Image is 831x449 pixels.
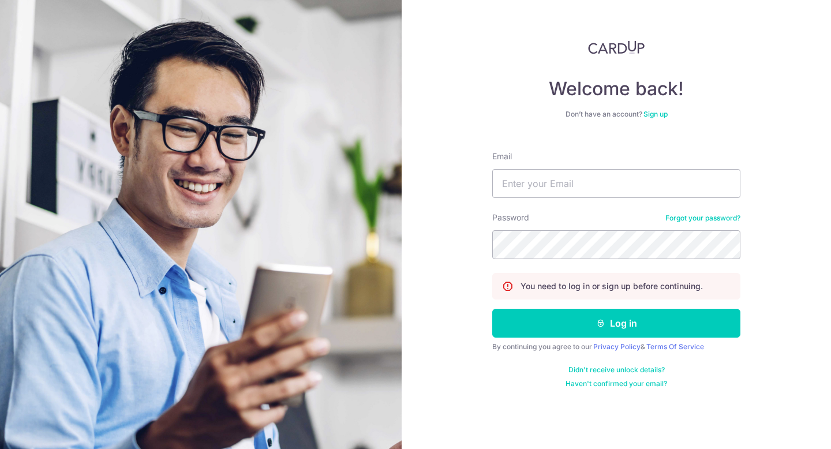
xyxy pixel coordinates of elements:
[665,214,740,223] a: Forgot your password?
[492,169,740,198] input: Enter your Email
[492,77,740,100] h4: Welcome back!
[646,342,704,351] a: Terms Of Service
[492,309,740,338] button: Log in
[492,151,512,162] label: Email
[566,379,667,388] a: Haven't confirmed your email?
[643,110,668,118] a: Sign up
[492,110,740,119] div: Don’t have an account?
[568,365,665,375] a: Didn't receive unlock details?
[492,342,740,351] div: By continuing you agree to our &
[521,280,703,292] p: You need to log in or sign up before continuing.
[588,40,645,54] img: CardUp Logo
[492,212,529,223] label: Password
[593,342,641,351] a: Privacy Policy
